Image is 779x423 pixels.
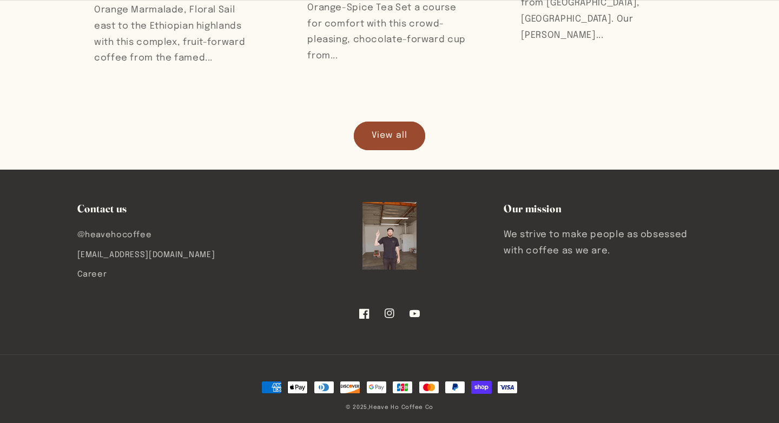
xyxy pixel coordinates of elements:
[77,265,107,284] a: Career
[77,245,215,264] a: [EMAIL_ADDRESS][DOMAIN_NAME]
[504,202,702,216] h2: Our mission
[346,405,433,410] small: © 2025,
[369,405,433,410] a: Heave Ho Coffee Co
[504,227,702,259] p: We strive to make people as obsessed with coffee as we are.
[354,122,425,150] a: View all
[77,202,275,216] h2: Contact us
[77,228,152,245] a: @heavehocoffee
